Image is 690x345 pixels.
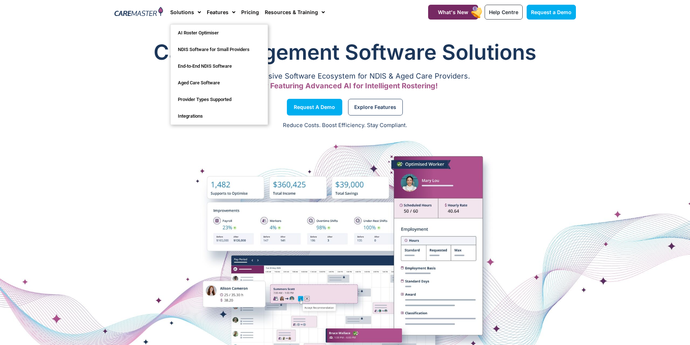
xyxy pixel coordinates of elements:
a: Provider Types Supported [171,91,268,108]
p: Reduce Costs. Boost Efficiency. Stay Compliant. [4,121,686,130]
a: Help Centre [485,5,523,20]
a: What's New [428,5,478,20]
a: Request a Demo [287,99,342,115]
a: NDIS Software for Small Providers [171,41,268,58]
span: Now Featuring Advanced AI for Intelligent Rostering! [252,81,438,90]
span: Request a Demo [531,9,572,15]
a: End-to-End NDIS Software [171,58,268,75]
a: AI Roster Optimiser [171,25,268,41]
a: Request a Demo [527,5,576,20]
span: What's New [438,9,468,15]
p: A Comprehensive Software Ecosystem for NDIS & Aged Care Providers. [114,74,576,79]
ul: Solutions [170,24,268,125]
span: Request a Demo [294,105,335,109]
a: Integrations [171,108,268,125]
span: Explore Features [354,105,396,109]
span: Help Centre [489,9,518,15]
h1: Care Management Software Solutions [114,38,576,67]
a: Aged Care Software [171,75,268,91]
a: Explore Features [348,99,403,115]
img: CareMaster Logo [114,7,163,18]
